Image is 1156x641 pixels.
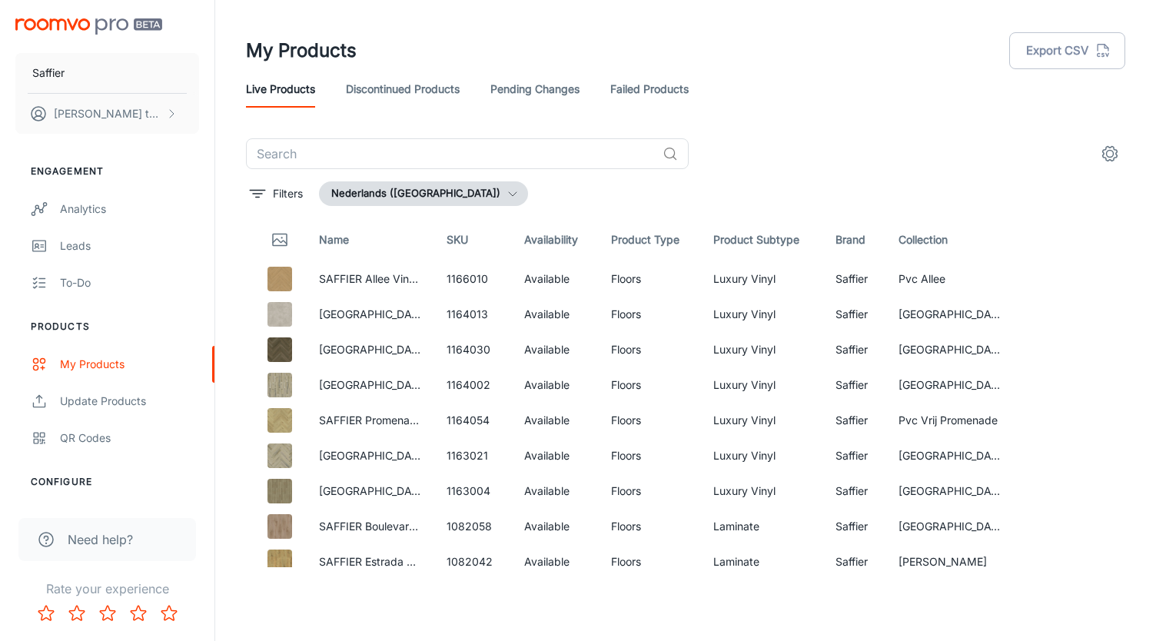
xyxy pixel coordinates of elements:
p: [GEOGRAPHIC_DATA][STREET_ADDRESS] plank [319,377,421,394]
td: Available [512,544,599,580]
td: 1082058 [434,509,512,544]
a: Pending Changes [490,71,580,108]
th: Product Type [599,218,701,261]
a: Discontinued Products [346,71,460,108]
td: Luxury Vinyl [701,367,823,403]
th: Brand [823,218,886,261]
div: QR Codes [60,430,199,447]
td: Floors [599,438,701,473]
td: Floors [599,297,701,332]
td: Pvc Allee [886,261,1013,297]
td: Saffier [823,332,886,367]
h1: My Products [246,37,357,65]
button: Rate 4 star [123,598,154,629]
td: Saffier [823,473,886,509]
button: Saffier [15,53,199,93]
td: Pvc Vrij Promenade [886,403,1013,438]
td: Luxury Vinyl [701,297,823,332]
td: Available [512,438,599,473]
th: Product Subtype [701,218,823,261]
svg: Thumbnail [271,231,289,249]
div: Leads [60,237,199,254]
img: Roomvo PRO Beta [15,18,162,35]
div: To-do [60,274,199,291]
td: Luxury Vinyl [701,261,823,297]
td: Laminate [701,544,823,580]
button: settings [1095,138,1125,169]
p: [GEOGRAPHIC_DATA][STREET_ADDRESS] Plak plank [319,483,421,500]
td: [GEOGRAPHIC_DATA] [886,438,1013,473]
p: Rate your experience [12,580,202,598]
button: Rate 2 star [61,598,92,629]
button: Nederlands ([GEOGRAPHIC_DATA]) [319,181,528,206]
th: Name [307,218,433,261]
td: Luxury Vinyl [701,403,823,438]
th: SKU [434,218,512,261]
td: Floors [599,473,701,509]
td: 1164013 [434,297,512,332]
td: Available [512,332,599,367]
td: Available [512,509,599,544]
td: 1163021 [434,438,512,473]
td: Floors [599,509,701,544]
span: Need help? [68,530,133,549]
td: [GEOGRAPHIC_DATA] [886,297,1013,332]
button: Rate 1 star [31,598,61,629]
p: Filters [273,185,303,202]
td: Saffier [823,509,886,544]
button: Rate 3 star [92,598,123,629]
td: Luxury Vinyl [701,473,823,509]
td: Floors [599,367,701,403]
td: 1164054 [434,403,512,438]
button: filter [246,181,307,206]
p: [GEOGRAPHIC_DATA][STREET_ADDRESS] visgraat [319,447,421,464]
td: Saffier [823,403,886,438]
input: Search [246,138,656,169]
td: Available [512,261,599,297]
td: Saffier [823,367,886,403]
td: Luxury Vinyl [701,332,823,367]
td: Saffier [823,438,886,473]
td: 1166010 [434,261,512,297]
td: Available [512,297,599,332]
td: Saffier [823,261,886,297]
td: Available [512,473,599,509]
td: Saffier [823,544,886,580]
div: Analytics [60,201,199,218]
td: Available [512,367,599,403]
p: SAFFIER Allee Vinstra visgraat [319,271,421,287]
p: [GEOGRAPHIC_DATA] tegel [319,306,421,323]
p: SAFFIER Promenade Magnolia Klik visgraat [319,412,421,429]
td: [GEOGRAPHIC_DATA] [886,509,1013,544]
td: Floors [599,544,701,580]
td: 1082042 [434,544,512,580]
div: Update Products [60,393,199,410]
td: Floors [599,332,701,367]
td: 1164030 [434,332,512,367]
td: [GEOGRAPHIC_DATA] [886,473,1013,509]
p: SAFFIER Boulevard Portola plank [319,518,421,535]
td: Floors [599,403,701,438]
td: [GEOGRAPHIC_DATA] [886,367,1013,403]
th: Availability [512,218,599,261]
td: Available [512,403,599,438]
td: [PERSON_NAME] [886,544,1013,580]
p: Saffier [32,65,65,81]
td: Saffier [823,297,886,332]
div: My Products [60,356,199,373]
p: SAFFIER Estrada Hydro EST436H [GEOGRAPHIC_DATA] [319,553,421,570]
th: Collection [886,218,1013,261]
a: Live Products [246,71,315,108]
button: [PERSON_NAME] ten Broeke [15,94,199,134]
td: Laminate [701,509,823,544]
td: 1163004 [434,473,512,509]
button: Export CSV [1009,32,1125,69]
td: Luxury Vinyl [701,438,823,473]
td: 1164002 [434,367,512,403]
p: [GEOGRAPHIC_DATA][STREET_ADDRESS] visgraat [319,341,421,358]
td: [GEOGRAPHIC_DATA] [886,332,1013,367]
p: [PERSON_NAME] ten Broeke [54,105,162,122]
td: Floors [599,261,701,297]
a: Failed Products [610,71,689,108]
button: Rate 5 star [154,598,184,629]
